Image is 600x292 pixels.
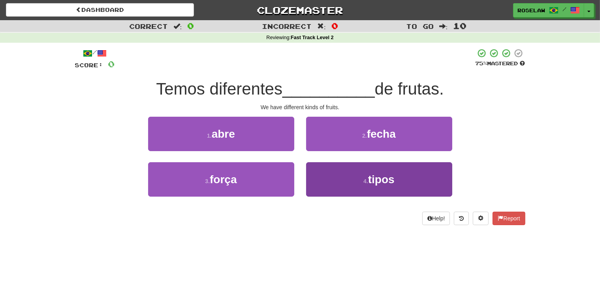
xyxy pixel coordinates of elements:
[476,60,525,67] div: Mastered
[156,80,282,98] span: Temos diferentes
[317,23,326,30] span: :
[205,178,210,184] small: 3 .
[212,128,235,140] span: abre
[476,60,487,66] span: 75 %
[207,133,212,139] small: 1 .
[206,3,394,17] a: Clozemaster
[367,128,396,140] span: fecha
[129,22,168,30] span: Correct
[210,173,237,186] span: força
[363,178,368,184] small: 4 .
[148,162,294,197] button: 3.força
[262,22,312,30] span: Incorrect
[439,23,448,30] span: :
[454,212,469,225] button: Round history (alt+y)
[368,173,395,186] span: tipos
[6,3,194,17] a: Dashboard
[493,212,525,225] button: Report
[306,117,452,151] button: 2.fecha
[375,80,444,98] span: de frutas.
[173,23,182,30] span: :
[148,117,294,151] button: 1.abre
[306,162,452,197] button: 4.tipos
[422,212,450,225] button: Help!
[282,80,375,98] span: __________
[513,3,584,17] a: roselaw /
[291,35,334,40] strong: Fast Track Level 2
[331,21,338,30] span: 0
[362,133,367,139] small: 2 .
[75,103,525,111] div: We have different kinds of fruits.
[187,21,194,30] span: 0
[406,22,434,30] span: To go
[517,7,545,14] span: roselaw
[75,48,115,58] div: /
[108,59,115,69] span: 0
[75,62,103,68] span: Score:
[453,21,466,30] span: 10
[562,6,566,12] span: /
